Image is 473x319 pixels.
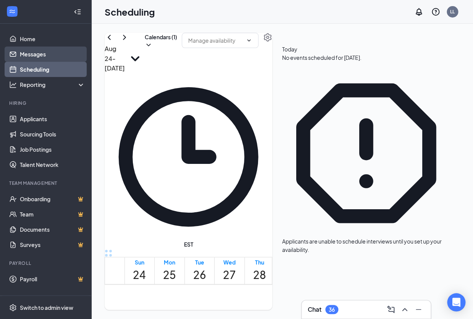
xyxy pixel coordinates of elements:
div: Applicants are unable to schedule interviews until you set up your availability. [282,237,450,254]
a: Talent Network [20,157,85,172]
a: DocumentsCrown [20,222,85,237]
svg: ComposeMessage [386,305,396,314]
h3: Aug 24 - [DATE] [105,44,126,73]
a: Scheduling [20,62,85,77]
a: Home [20,31,85,46]
svg: Settings [9,304,17,311]
div: Tue [193,258,206,266]
svg: ChevronLeft [105,33,114,42]
h1: 28 [253,266,266,283]
span: Today [282,45,450,53]
h1: 24 [133,266,146,283]
h1: Scheduling [105,5,155,18]
a: Settings [263,33,272,73]
svg: Error [282,69,450,237]
a: Sourcing Tools [20,127,85,142]
svg: Minimize [414,305,423,314]
svg: Collapse [74,8,81,16]
svg: Analysis [9,81,17,88]
svg: Notifications [414,7,423,16]
div: Team Management [9,180,84,186]
a: Applicants [20,111,85,127]
div: Switch to admin view [20,304,73,311]
a: Job Postings [20,142,85,157]
span: EST [184,240,193,248]
h1: 26 [193,266,206,283]
svg: SmallChevronDown [126,49,145,68]
svg: QuestionInfo [431,7,440,16]
svg: Settings [263,33,272,42]
a: August 26, 2025 [191,257,207,284]
div: Payroll [9,260,84,266]
a: SurveysCrown [20,237,85,252]
h3: Chat [308,305,321,314]
a: August 25, 2025 [161,257,178,284]
div: Thu [253,258,266,266]
button: Calendars (1)ChevronDown [145,33,177,49]
div: Open Intercom Messenger [447,293,465,311]
a: OnboardingCrown [20,191,85,207]
div: Wed [223,258,236,266]
a: August 24, 2025 [131,257,147,284]
svg: ChevronUp [400,305,409,314]
a: August 28, 2025 [252,257,268,284]
a: August 27, 2025 [221,257,237,284]
button: Minimize [412,303,425,316]
div: Mon [163,258,176,266]
svg: WorkstreamLogo [8,8,16,15]
a: Messages [20,46,85,62]
svg: ChevronRight [120,33,129,42]
div: 36 [329,306,335,313]
svg: ChevronDown [145,41,152,49]
svg: ChevronDown [246,37,252,43]
button: ChevronUp [399,303,411,316]
div: LL [450,8,455,15]
div: Sun [133,258,146,266]
h1: 25 [163,266,176,283]
div: Hiring [9,100,84,106]
span: No events scheduled for [DATE]. [282,53,450,62]
a: PayrollCrown [20,271,85,287]
a: TeamCrown [20,207,85,222]
svg: Clock [105,73,272,240]
input: Manage availability [188,36,243,45]
button: ComposeMessage [385,303,397,316]
h1: 27 [223,266,236,283]
div: Reporting [20,81,86,88]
